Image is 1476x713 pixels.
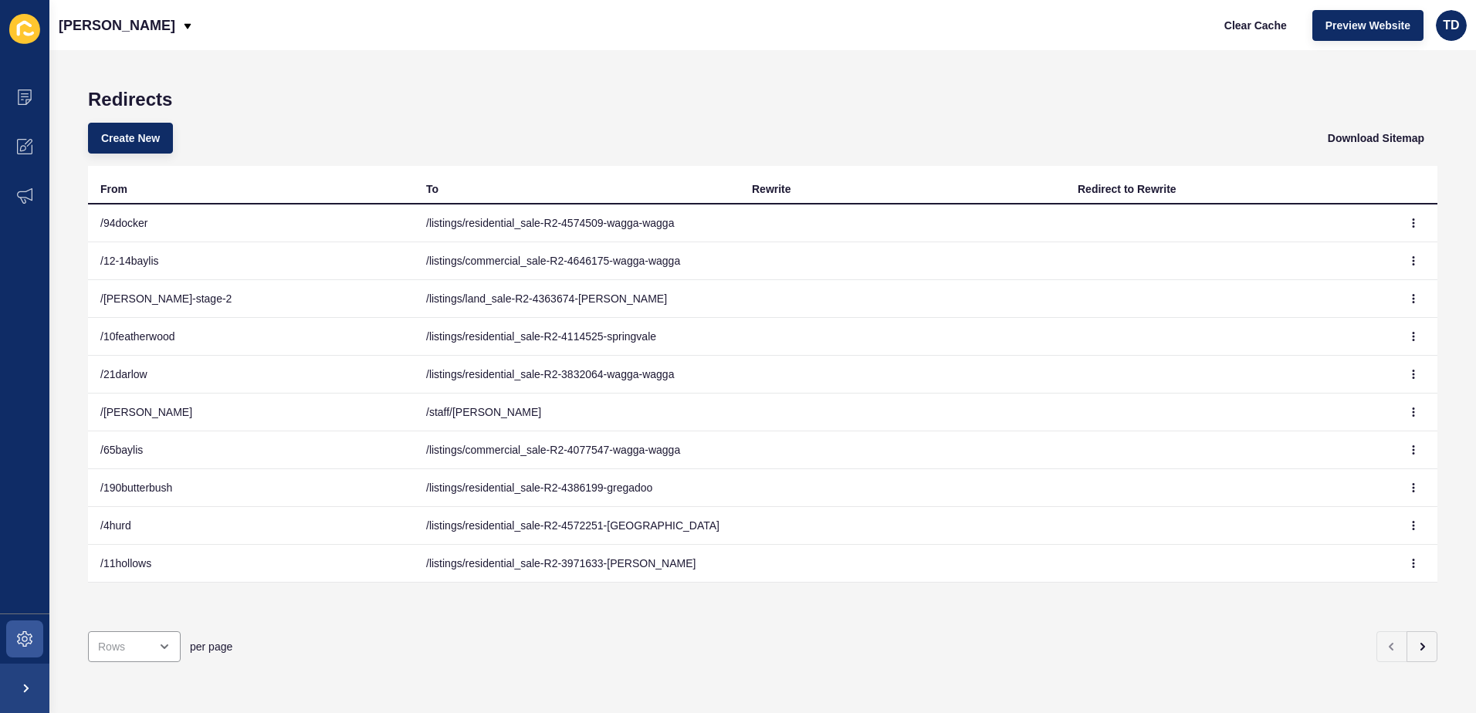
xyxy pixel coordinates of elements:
[1325,18,1410,33] span: Preview Website
[88,545,414,583] td: /11hollows
[414,356,740,394] td: /listings/residential_sale-R2-3832064-wagga-wagga
[414,394,740,431] td: /staff/[PERSON_NAME]
[752,181,791,197] div: Rewrite
[414,280,740,318] td: /listings/land_sale-R2-4363674-[PERSON_NAME]
[88,242,414,280] td: /12-14baylis
[426,181,438,197] div: To
[1211,10,1300,41] button: Clear Cache
[88,89,1437,110] h1: Redirects
[1443,18,1459,33] span: TD
[88,123,173,154] button: Create New
[1078,181,1176,197] div: Redirect to Rewrite
[88,280,414,318] td: /[PERSON_NAME]-stage-2
[414,318,740,356] td: /listings/residential_sale-R2-4114525-springvale
[1328,130,1424,146] span: Download Sitemap
[59,6,175,45] p: [PERSON_NAME]
[414,545,740,583] td: /listings/residential_sale-R2-3971633-[PERSON_NAME]
[414,431,740,469] td: /listings/commercial_sale-R2-4077547-wagga-wagga
[88,431,414,469] td: /65baylis
[1315,123,1437,154] button: Download Sitemap
[1312,10,1424,41] button: Preview Website
[88,469,414,507] td: /190butterbush
[88,356,414,394] td: /21darlow
[88,204,414,242] td: /94docker
[88,394,414,431] td: /[PERSON_NAME]
[190,639,232,654] span: per page
[414,507,740,545] td: /listings/residential_sale-R2-4572251-[GEOGRAPHIC_DATA]
[88,318,414,356] td: /10featherwood
[414,204,740,242] td: /listings/residential_sale-R2-4574509-wagga-wagga
[414,242,740,280] td: /listings/commercial_sale-R2-4646175-wagga-wagga
[88,507,414,545] td: /4hurd
[100,181,127,197] div: From
[414,469,740,507] td: /listings/residential_sale-R2-4386199-gregadoo
[101,130,160,146] span: Create New
[88,631,181,662] div: open menu
[1224,18,1287,33] span: Clear Cache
